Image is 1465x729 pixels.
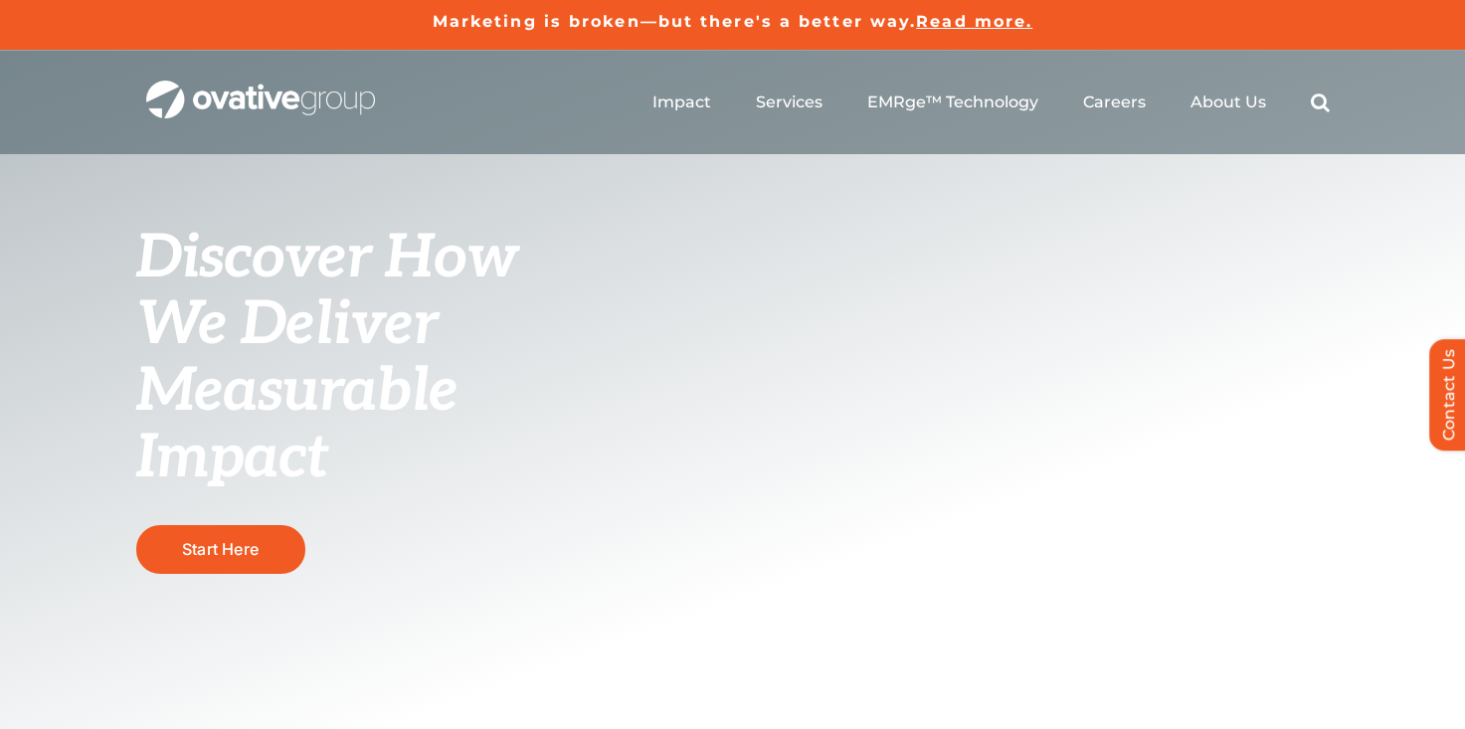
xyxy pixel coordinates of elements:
[433,12,917,31] a: Marketing is broken—but there's a better way.
[182,539,259,559] span: Start Here
[136,223,518,294] span: Discover How
[1311,92,1330,112] a: Search
[652,71,1330,134] nav: Menu
[916,12,1032,31] a: Read more.
[867,92,1038,112] a: EMRge™ Technology
[146,79,375,97] a: OG_Full_horizontal_WHT
[652,92,711,112] a: Impact
[136,289,458,494] span: We Deliver Measurable Impact
[756,92,823,112] a: Services
[1190,92,1266,112] a: About Us
[1083,92,1146,112] a: Careers
[136,525,305,574] a: Start Here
